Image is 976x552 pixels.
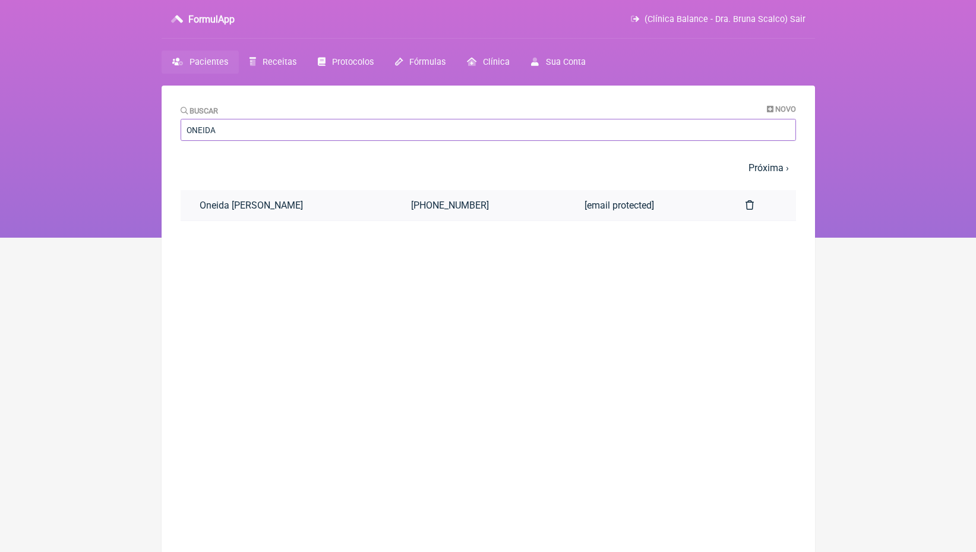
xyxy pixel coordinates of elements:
h3: FormulApp [188,14,235,25]
a: Pacientes [162,51,239,74]
a: [email protected] [566,190,727,220]
span: Novo [775,105,796,113]
input: Paciente [181,119,796,141]
span: Sua Conta [546,57,586,67]
a: Próxima › [748,162,789,174]
span: Receitas [263,57,296,67]
a: Protocolos [307,51,384,74]
a: Sua Conta [520,51,596,74]
nav: pager [181,155,796,181]
a: (Clínica Balance - Dra. Bruna Scalco) Sair [631,14,805,24]
a: Oneida [PERSON_NAME] [181,190,392,220]
span: Pacientes [189,57,228,67]
span: Fórmulas [409,57,446,67]
a: [PHONE_NUMBER] [392,190,566,220]
span: Clínica [483,57,510,67]
a: Fórmulas [384,51,456,74]
span: Protocolos [332,57,374,67]
a: Novo [767,105,796,113]
a: Receitas [239,51,307,74]
a: Clínica [456,51,520,74]
label: Buscar [181,106,219,115]
span: [email protected] [585,200,654,211]
span: (Clínica Balance - Dra. Bruna Scalco) Sair [645,14,806,24]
